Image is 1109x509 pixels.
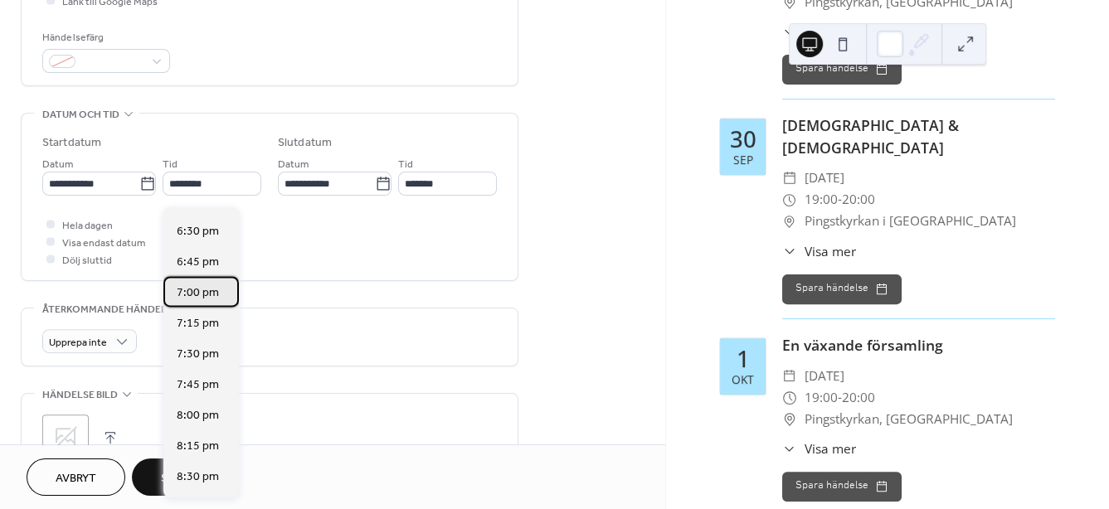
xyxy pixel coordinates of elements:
[782,334,1055,356] div: En växande församling
[49,333,107,352] span: Upprepa inte
[782,439,797,458] div: ​
[177,315,219,332] span: 7:15 pm
[782,472,902,502] button: Spara händelse
[177,223,219,240] span: 6:30 pm
[782,387,797,409] div: ​
[838,189,842,211] span: -
[163,156,178,173] span: Tid
[42,414,89,461] div: ;
[782,22,797,41] div: ​
[42,156,73,173] span: Datum
[782,167,797,189] div: ​
[177,284,219,302] span: 7:00 pm
[42,106,119,124] span: Datum och tid
[132,458,224,496] button: Spara
[782,439,855,458] button: ​Visa mer
[805,242,856,261] span: Visa mer
[838,387,842,409] span: -
[782,242,797,261] div: ​
[177,468,219,486] span: 8:30 pm
[177,346,219,363] span: 7:30 pm
[737,347,750,371] div: 1
[782,114,1055,158] div: [DEMOGRAPHIC_DATA] & [DEMOGRAPHIC_DATA]
[805,22,856,41] span: Visa mer
[805,409,1013,430] span: Pingstkyrkan, [GEOGRAPHIC_DATA]
[732,374,754,385] div: okt
[733,154,753,166] div: sep
[782,274,902,304] button: Spara händelse
[398,156,413,173] span: Tid
[56,470,96,487] span: Avbryt
[730,128,756,151] div: 30
[805,189,838,211] span: 19:00
[805,439,856,458] span: Visa mer
[62,235,145,252] span: Visa endast datum
[42,301,178,318] span: Återkommande händelse
[782,366,797,387] div: ​
[805,167,844,189] span: [DATE]
[27,458,125,496] button: Avbryt
[782,242,855,261] button: ​Visa mer
[805,366,844,387] span: [DATE]
[42,134,101,152] div: Startdatum
[161,470,195,487] span: Spara
[177,254,219,271] span: 6:45 pm
[62,252,112,269] span: Dölj sluttid
[782,22,855,41] button: ​Visa mer
[278,156,309,173] span: Datum
[177,376,219,394] span: 7:45 pm
[177,407,219,424] span: 8:00 pm
[782,55,902,85] button: Spara händelse
[62,217,113,235] span: Hela dagen
[42,386,118,404] span: Händelse bild
[782,211,797,232] div: ​
[842,387,875,409] span: 20:00
[177,438,219,455] span: 8:15 pm
[782,409,797,430] div: ​
[805,211,1016,232] span: Pingstkyrkan i [GEOGRAPHIC_DATA]
[782,189,797,211] div: ​
[842,189,875,211] span: 20:00
[805,387,838,409] span: 19:00
[42,29,167,46] div: Händelsefärg
[278,134,332,152] div: Slutdatum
